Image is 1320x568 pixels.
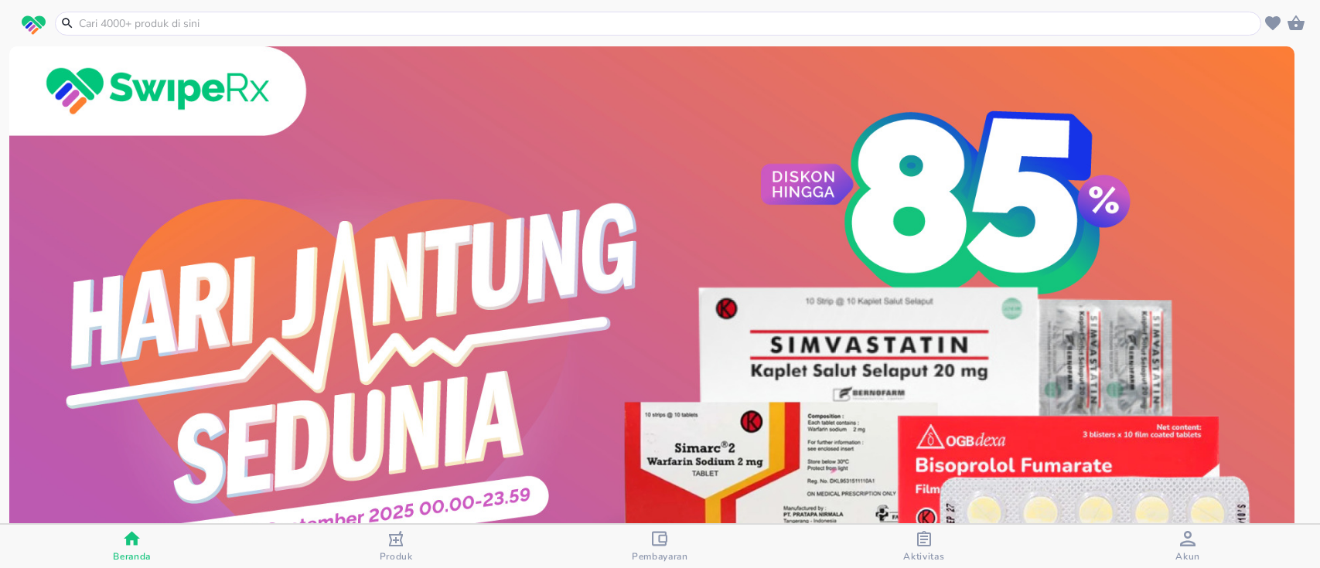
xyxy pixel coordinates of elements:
button: Pembayaran [528,525,792,568]
button: Akun [1056,525,1320,568]
span: Produk [380,550,413,563]
input: Cari 4000+ produk di sini [77,15,1257,32]
span: Akun [1175,550,1200,563]
button: Aktivitas [792,525,1056,568]
button: Produk [264,525,527,568]
span: Aktivitas [903,550,944,563]
span: Pembayaran [632,550,688,563]
img: logo_swiperx_s.bd005f3b.svg [22,15,46,36]
span: Beranda [113,550,151,563]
